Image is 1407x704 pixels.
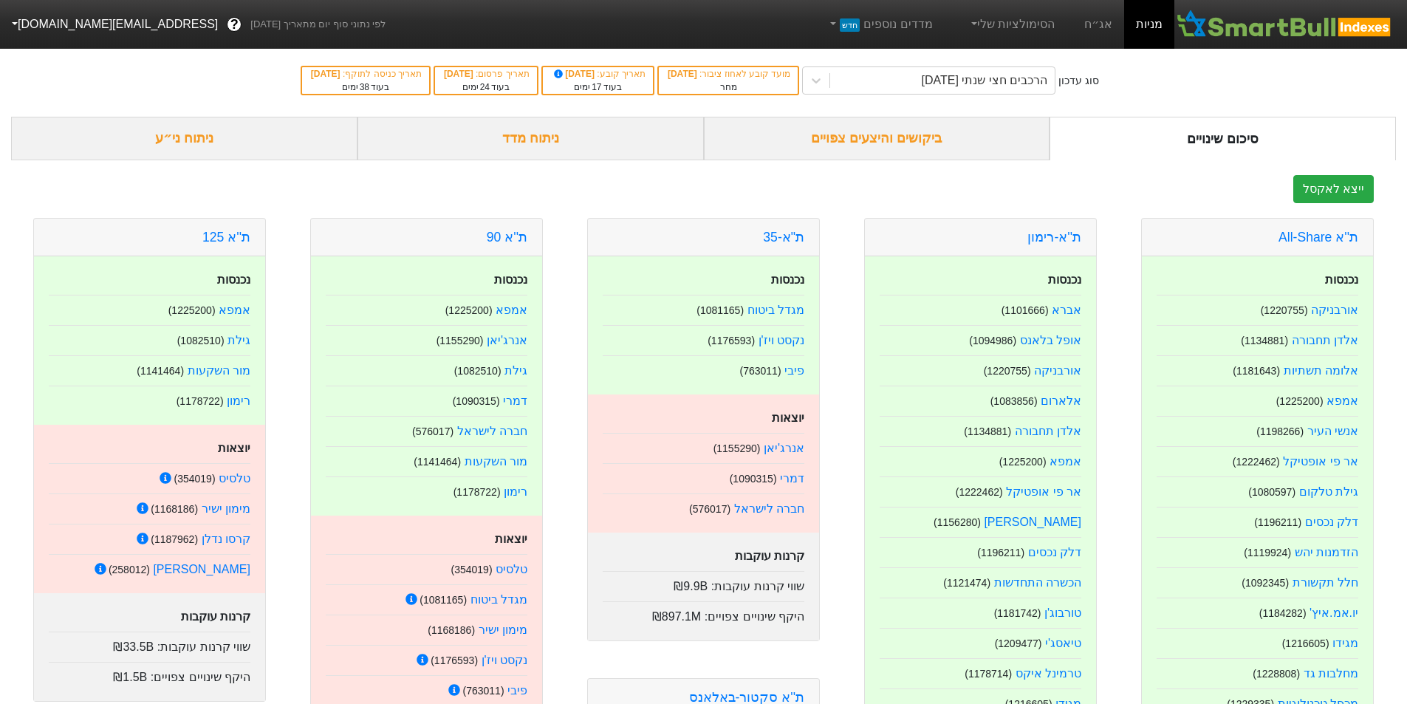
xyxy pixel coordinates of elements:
[494,273,527,286] strong: נכנסות
[922,72,1048,89] div: הרכבים חצי שנתי [DATE]
[1299,485,1358,498] a: גילת טלקום
[821,10,939,39] a: מדדים נוספיםחדש
[603,601,804,626] div: היקף שינויים צפויים :
[462,685,504,697] small: ( 763011 )
[495,533,527,545] strong: יוצאות
[1050,455,1081,468] a: אמפא
[49,632,250,656] div: שווי קרנות עוקבות :
[309,67,422,81] div: תאריך כניסה לתוקף :
[977,547,1024,558] small: ( 1196211 )
[1332,637,1358,649] a: מגידו
[153,563,250,575] a: [PERSON_NAME]
[772,411,804,424] strong: יוצאות
[990,395,1038,407] small: ( 1083856 )
[1254,516,1301,528] small: ( 1196211 )
[1034,364,1081,377] a: אורבניקה
[250,17,386,32] span: לפי נתוני סוף יום מתאריך [DATE]
[1261,304,1308,316] small: ( 1220755 )
[444,69,476,79] span: [DATE]
[784,364,804,377] a: פיבי
[11,117,357,160] div: ניתוח ני״ע
[227,334,250,346] a: גילת
[713,442,761,454] small: ( 1155290 )
[309,81,422,94] div: בעוד ימים
[984,516,1081,528] a: [PERSON_NAME]
[1045,637,1081,649] a: טיאסג'י
[994,607,1041,619] small: ( 1181742 )
[504,364,527,377] a: גילת
[453,395,500,407] small: ( 1090315 )
[412,426,453,437] small: ( 576017 )
[420,594,467,606] small: ( 1081165 )
[168,304,216,316] small: ( 1225200 )
[217,273,250,286] strong: נכנסות
[1295,546,1358,558] a: הזדמנות יהש
[428,624,475,636] small: ( 1168186 )
[1307,425,1358,437] a: אנשי העיר
[720,82,737,92] span: מחר
[1282,638,1329,649] small: ( 1216605 )
[1293,175,1374,203] button: ייצא לאקסל
[230,15,239,35] span: ?
[943,577,990,589] small: ( 1121474 )
[1310,606,1358,619] a: יו.אמ.איץ'
[1233,365,1280,377] small: ( 1181643 )
[674,580,708,592] span: ₪9.9B
[1241,335,1288,346] small: ( 1134881 )
[453,486,501,498] small: ( 1178722 )
[956,486,1003,498] small: ( 1222462 )
[1242,577,1289,589] small: ( 1092345 )
[496,563,527,575] a: טלסיס
[487,230,527,245] a: ת''א 90
[1244,547,1291,558] small: ( 1119924 )
[764,442,804,454] a: אנרג'יאן
[109,564,150,575] small: ( 258012 )
[482,654,528,666] a: נקסט ויז'ן
[177,335,225,346] small: ( 1082510 )
[181,610,250,623] strong: קרנות עוקבות
[218,442,250,454] strong: יוצאות
[708,335,755,346] small: ( 1176593 )
[964,426,1011,437] small: ( 1134881 )
[360,82,369,92] span: 38
[503,394,527,407] a: דמרי
[962,10,1061,39] a: הסימולציות שלי
[995,638,1042,649] small: ( 1209477 )
[219,472,250,485] a: טלסיס
[984,365,1031,377] small: ( 1220755 )
[188,364,250,377] a: מור השקעות
[113,640,154,653] span: ₪33.5B
[1020,334,1081,346] a: אופל בלאנס
[994,576,1081,589] a: הכשרה התחדשות
[431,655,478,666] small: ( 1176593 )
[730,473,777,485] small: ( 1090315 )
[1304,667,1358,680] a: מחלבות גד
[704,117,1050,160] div: ביקושים והיצעים צפויים
[1325,273,1358,286] strong: נכנסות
[49,662,250,686] div: היקף שינויים צפויים :
[734,502,804,515] a: חברה לישראל
[603,571,804,595] div: שווי קרנות עוקבות :
[1028,546,1081,558] a: דלק נכסים
[137,365,184,377] small: ( 1141464 )
[1305,516,1358,528] a: דלק נכסים
[1027,230,1081,245] a: ת''א-רימון
[1058,73,1099,89] div: סוג עדכון
[550,67,646,81] div: תאריך קובע :
[1276,395,1324,407] small: ( 1225200 )
[840,18,860,32] span: חדש
[934,516,981,528] small: ( 1156280 )
[1016,667,1081,680] a: טרמינל איקס
[177,395,224,407] small: ( 1178722 )
[414,456,461,468] small: ( 1141464 )
[1311,304,1358,316] a: אורבניקה
[668,69,699,79] span: [DATE]
[1015,425,1081,437] a: אלדן תחבורה
[496,304,527,316] a: אמפא
[1283,455,1358,468] a: אר פי אופטיקל
[437,335,484,346] small: ( 1155290 )
[454,365,501,377] small: ( 1082510 )
[965,668,1012,680] small: ( 1178714 )
[550,81,646,94] div: בעוד ימים
[457,425,527,437] a: חברה לישראל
